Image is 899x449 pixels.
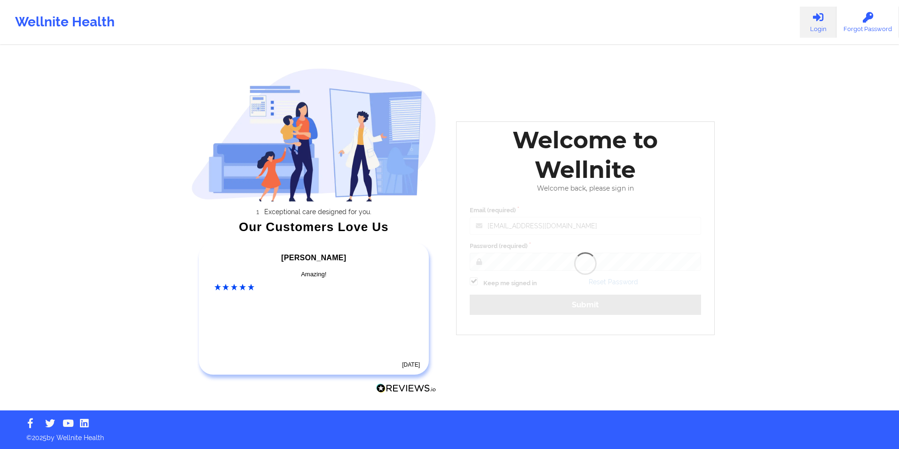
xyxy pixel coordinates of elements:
[463,125,708,184] div: Welcome to Wellnite
[199,208,436,216] li: Exceptional care designed for you.
[800,7,836,38] a: Login
[376,384,436,396] a: Reviews.io Logo
[20,426,879,442] p: © 2025 by Wellnite Health
[191,68,437,201] img: wellnite-auth-hero_200.c722682e.png
[191,222,437,232] div: Our Customers Love Us
[463,184,708,192] div: Welcome back, please sign in
[376,384,436,393] img: Reviews.io Logo
[836,7,899,38] a: Forgot Password
[281,254,346,262] span: [PERSON_NAME]
[214,270,414,279] div: Amazing!
[402,361,420,368] time: [DATE]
